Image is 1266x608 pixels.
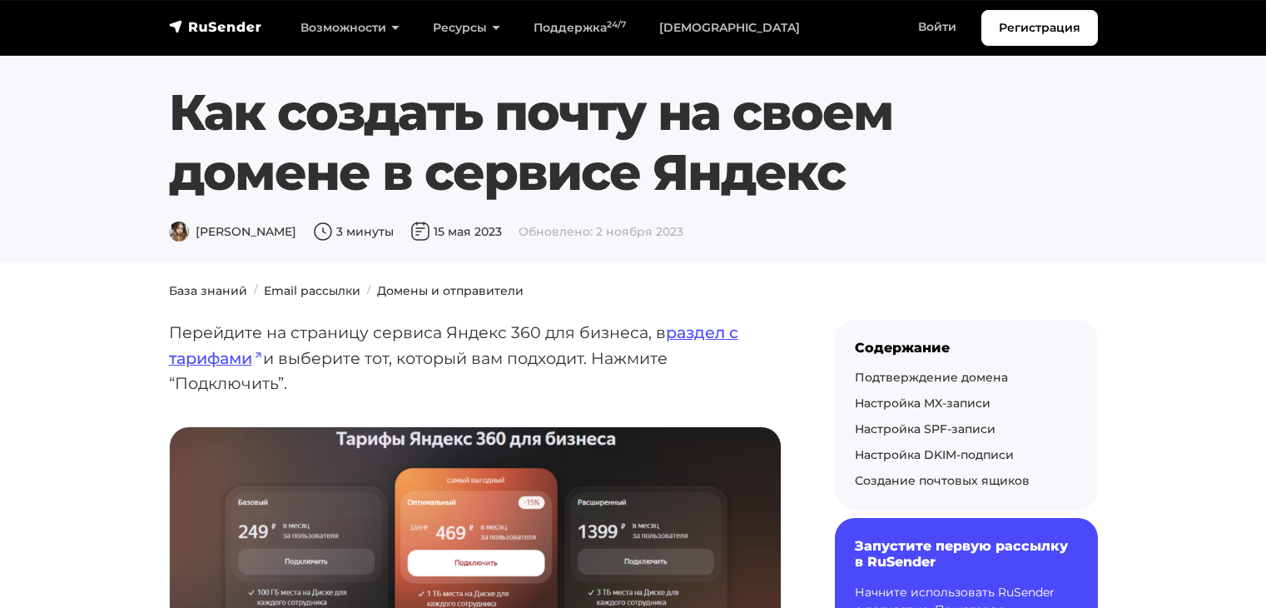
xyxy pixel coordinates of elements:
div: Содержание [855,340,1078,356]
a: База знаний [169,283,247,298]
a: Настройка DKIM-подписи [855,447,1014,462]
a: Подтверждение домена [855,370,1008,385]
h1: Как создать почту на своем домене в сервисе Яндекс [169,82,1098,202]
img: Дата публикации [410,222,430,242]
a: Возможности [284,11,416,45]
img: Время чтения [313,222,333,242]
a: Настройка MX-записи [855,396,990,411]
p: Перейдите на страницу сервиса Яндекс 360 для бизнеса, в и выберите тот, который вам подходит. Наж... [169,320,782,396]
a: Email рассылки [264,283,360,298]
a: Домены и отправители [377,283,524,298]
span: [PERSON_NAME] [169,224,296,239]
span: 15 мая 2023 [410,224,502,239]
a: [DEMOGRAPHIC_DATA] [643,11,817,45]
a: Регистрация [981,10,1098,46]
sup: 24/7 [607,19,626,30]
span: Обновлено: 2 ноября 2023 [519,224,683,239]
a: раздел с тарифами [169,322,738,368]
a: Войти [901,10,973,44]
a: Ресурсы [416,11,517,45]
nav: breadcrumb [159,282,1108,300]
a: Создание почтовых ящиков [855,473,1030,488]
img: RuSender [169,18,262,35]
a: Поддержка24/7 [517,11,643,45]
h6: Запустите первую рассылку в RuSender [855,538,1078,570]
span: 3 минуты [313,224,394,239]
a: Настройка SPF-записи [855,421,995,436]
